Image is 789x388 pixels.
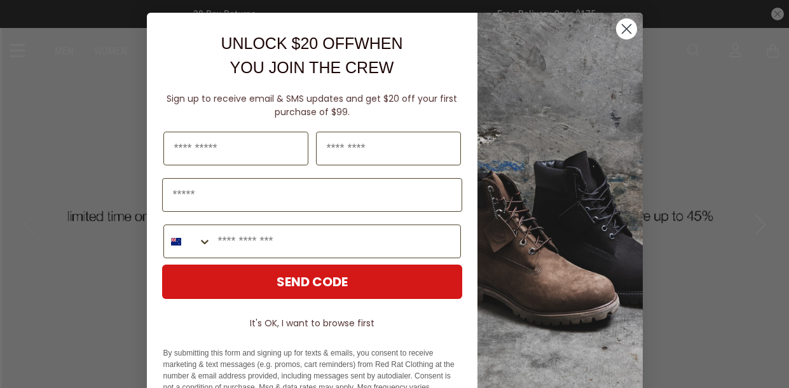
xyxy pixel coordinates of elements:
span: WHEN [354,34,402,52]
span: Sign up to receive email & SMS updates and get $20 off your first purchase of $99. [167,92,457,118]
span: UNLOCK $20 OFF [221,34,354,52]
input: Email [162,178,462,212]
span: YOU JOIN THE CREW [230,59,394,76]
button: It's OK, I want to browse first [162,312,462,335]
button: SEND CODE [162,265,462,299]
input: First Name [163,132,308,165]
button: Search Countries [164,225,212,258]
img: New Zealand [171,237,181,247]
button: Close dialog [615,18,638,40]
